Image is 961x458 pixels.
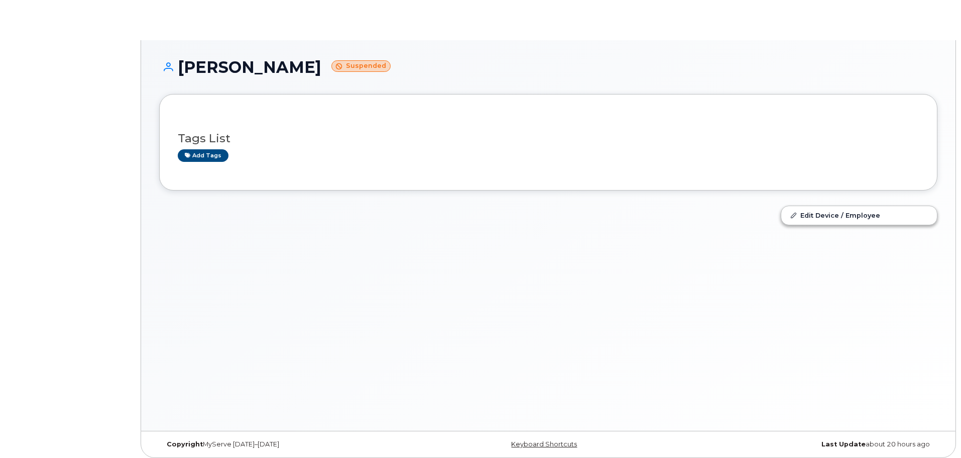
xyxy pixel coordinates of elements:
a: Edit Device / Employee [781,206,937,224]
strong: Copyright [167,440,203,448]
a: Add tags [178,149,228,162]
h3: Tags List [178,132,919,145]
small: Suspended [331,60,391,72]
strong: Last Update [821,440,866,448]
a: Keyboard Shortcuts [511,440,577,448]
h1: [PERSON_NAME] [159,58,937,76]
div: MyServe [DATE]–[DATE] [159,440,419,448]
div: about 20 hours ago [678,440,937,448]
